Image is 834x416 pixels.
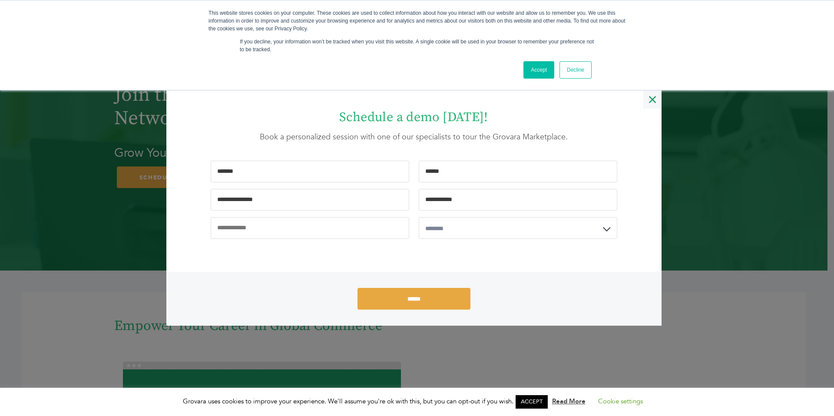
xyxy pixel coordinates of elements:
div: This website stores cookies on your computer. These cookies are used to collect information about... [208,9,625,33]
a: ACCEPT [516,395,548,409]
a: Accept [523,61,554,79]
div: Schedule a demo [DATE]! [166,109,662,126]
a: Decline [559,61,592,79]
div: Close [643,90,662,109]
a: Read More [552,397,586,406]
p: If you decline, your information won’t be tracked when you visit this website. A single cookie wi... [240,38,594,53]
div: Book a personalized session with one of our specialists to tour the Grovara Marketplace. [166,130,662,144]
span: Grovara uses cookies to improve your experience. We'll assume you're ok with this, but you can op... [183,397,652,406]
a: Cookie settings [598,397,643,406]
